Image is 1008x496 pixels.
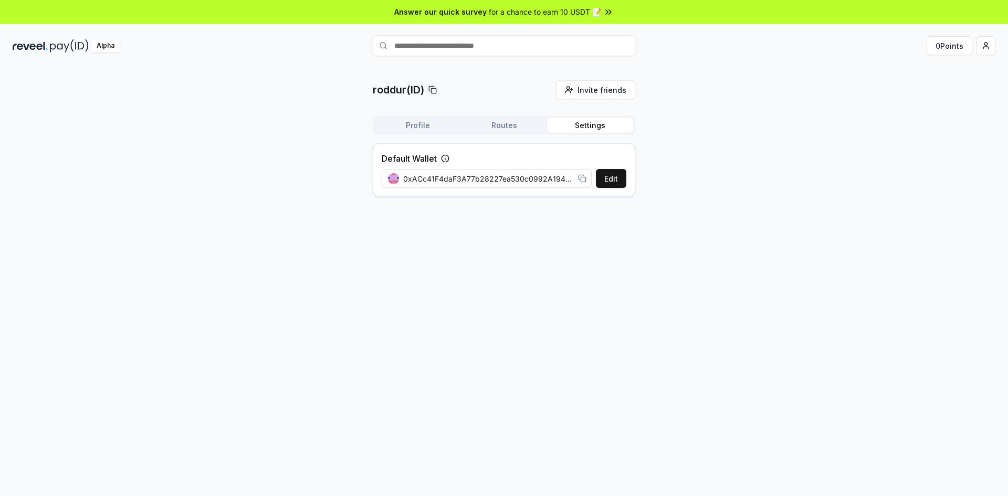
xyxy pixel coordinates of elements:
span: Answer our quick survey [394,6,487,17]
button: Profile [375,118,461,133]
button: Routes [461,118,547,133]
label: Default Wallet [382,152,437,165]
img: pay_id [50,39,89,52]
div: Alpha [91,39,120,52]
p: roddur(ID) [373,82,424,97]
img: reveel_dark [13,39,48,52]
button: Settings [547,118,633,133]
span: for a chance to earn 10 USDT 📝 [489,6,601,17]
button: 0Points [927,36,972,55]
span: 0xACc41F4daF3A77b28227ea530c0992A1943d4B80 [403,173,574,184]
button: Invite friends [556,80,635,99]
span: Invite friends [577,85,626,96]
button: Edit [596,169,626,188]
